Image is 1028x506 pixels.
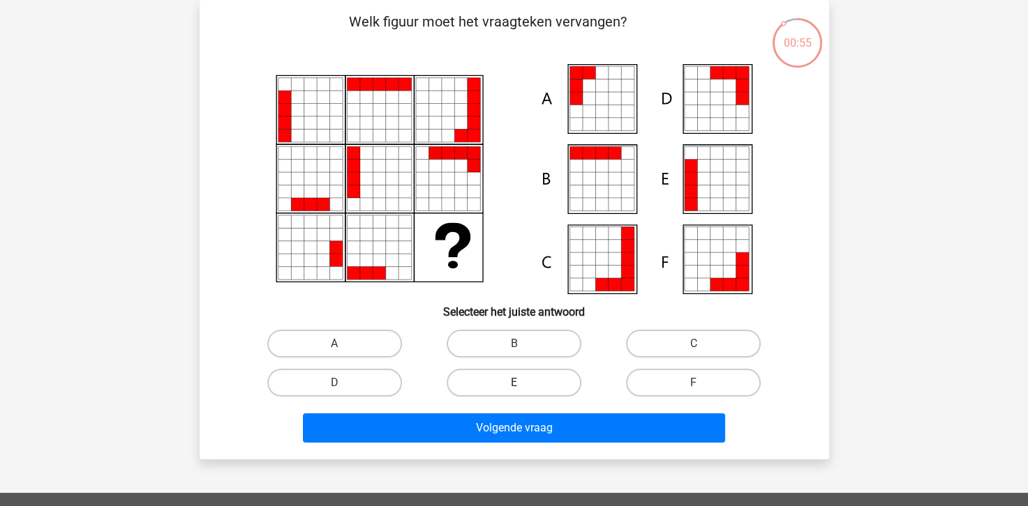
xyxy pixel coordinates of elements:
p: Welk figuur moet het vraagteken vervangen? [222,11,754,53]
div: 00:55 [771,17,824,52]
label: C [626,330,761,358]
label: B [447,330,581,358]
label: E [447,369,581,397]
h6: Selecteer het juiste antwoord [222,294,807,319]
label: D [267,369,402,397]
label: A [267,330,402,358]
button: Volgende vraag [303,413,725,443]
label: F [626,369,761,397]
